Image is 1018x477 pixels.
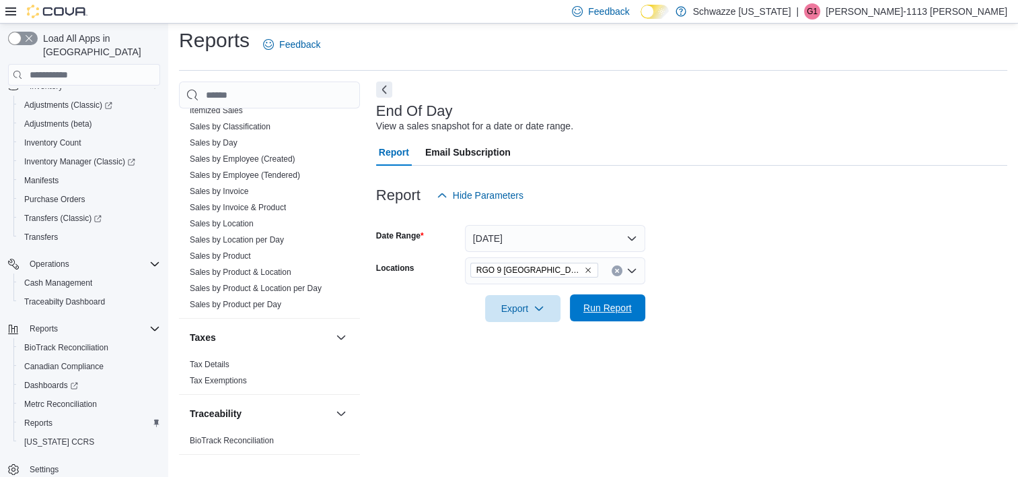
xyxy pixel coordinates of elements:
[190,331,330,344] button: Taxes
[30,464,59,475] span: Settings
[13,357,166,376] button: Canadian Compliance
[379,139,409,166] span: Report
[190,251,251,261] span: Sales by Product
[19,229,160,245] span: Transfers
[190,219,254,228] a: Sales by Location
[190,203,286,212] a: Sales by Invoice & Product
[24,321,160,337] span: Reports
[24,342,108,353] span: BioTrack Reconciliation
[826,3,1007,20] p: [PERSON_NAME]-1113 [PERSON_NAME]
[24,321,63,337] button: Reports
[24,232,58,243] span: Transfers
[190,251,251,261] a: Sales by Product
[376,230,424,241] label: Date Range
[19,154,160,170] span: Inventory Manager (Classic)
[24,278,92,288] span: Cash Management
[24,437,94,447] span: [US_STATE] CCRS
[24,137,81,148] span: Inventory Count
[190,300,281,309] a: Sales by Product per Day
[13,395,166,414] button: Metrc Reconciliation
[376,82,392,98] button: Next
[13,433,166,451] button: [US_STATE] CCRS
[19,210,160,226] span: Transfers (Classic)
[584,266,592,274] button: Remove RGO 9 Las Vegas from selection in this group
[24,380,78,391] span: Dashboards
[693,3,791,20] p: Schwazze [US_STATE]
[179,86,360,318] div: Sales
[796,3,799,20] p: |
[13,96,166,115] a: Adjustments (Classic)
[807,3,817,20] span: G1
[493,295,552,322] span: Export
[190,299,281,310] span: Sales by Product per Day
[13,414,166,433] button: Reports
[30,259,69,269] span: Operations
[13,133,166,152] button: Inventory Count
[38,32,160,59] span: Load All Apps in [GEOGRAPHIC_DATA]
[376,187,421,203] h3: Report
[190,187,248,196] a: Sales by Invoice
[376,263,414,274] label: Locations
[190,267,291,277] a: Sales by Product & Location
[190,360,229,369] a: Tax Details
[804,3,820,20] div: Graciela-1113 Calderon
[190,435,274,446] span: BioTrack Reconciliation
[13,338,166,357] button: BioTrack Reconciliation
[641,5,669,19] input: Dark Mode
[190,407,242,420] h3: Traceability
[190,170,300,181] span: Sales by Employee (Tendered)
[24,256,75,272] button: Operations
[19,210,107,226] a: Transfers (Classic)
[24,213,102,224] span: Transfers (Classic)
[24,156,135,167] span: Inventory Manager (Classic)
[13,376,166,395] a: Dashboards
[24,194,85,205] span: Purchase Orders
[190,122,270,131] a: Sales by Classification
[19,275,98,291] a: Cash Management
[179,356,360,394] div: Taxes
[190,234,284,245] span: Sales by Location per Day
[13,171,166,190] button: Manifests
[470,263,598,278] span: RGO 9 Las Vegas
[588,5,629,18] span: Feedback
[431,182,529,209] button: Hide Parameters
[19,415,160,431] span: Reports
[19,415,58,431] a: Reports
[19,275,160,291] span: Cash Management
[190,202,286,213] span: Sales by Invoice & Product
[190,375,247,386] span: Tax Exemptions
[19,172,160,189] span: Manifests
[19,396,160,412] span: Metrc Reconciliation
[13,228,166,247] button: Transfers
[19,377,83,393] a: Dashboards
[279,38,320,51] span: Feedback
[190,235,284,245] a: Sales by Location per Day
[3,255,166,274] button: Operations
[24,361,104,372] span: Canadian Compliance
[19,116,98,132] a: Adjustments (beta)
[19,358,160,375] span: Canadian Compliance
[13,292,166,311] button: Traceabilty Dashboard
[19,340,114,356] a: BioTrack Reconciliation
[258,31,326,58] a: Feedback
[30,323,58,334] span: Reports
[333,406,349,422] button: Traceability
[190,105,243,116] span: Itemized Sales
[13,190,166,209] button: Purchase Orders
[570,294,645,321] button: Run Report
[583,301,632,315] span: Run Report
[190,376,247,385] a: Tax Exemptions
[19,340,160,356] span: BioTrack Reconciliation
[476,263,581,277] span: RGO 9 [GEOGRAPHIC_DATA]
[13,152,166,171] a: Inventory Manager (Classic)
[27,5,87,18] img: Cova
[19,135,160,151] span: Inventory Count
[19,172,64,189] a: Manifests
[3,319,166,338] button: Reports
[19,229,63,245] a: Transfers
[24,119,92,129] span: Adjustments (beta)
[179,27,250,54] h1: Reports
[376,103,453,119] h3: End Of Day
